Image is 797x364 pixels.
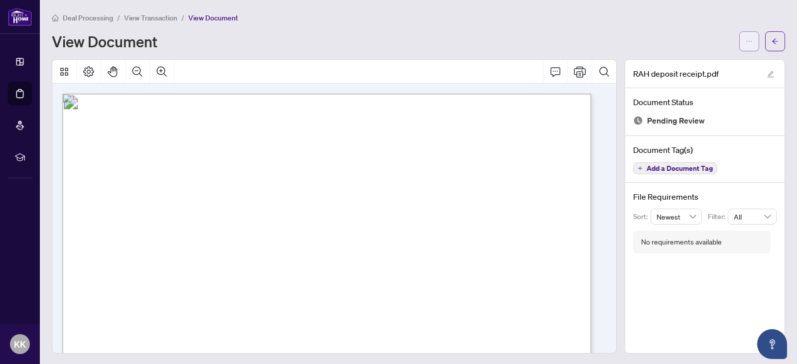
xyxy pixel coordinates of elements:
li: / [181,12,184,23]
span: All [734,209,771,224]
span: KK [14,337,26,351]
span: Newest [657,209,696,224]
div: No requirements available [641,237,722,247]
p: Filter: [708,211,728,222]
li: / [117,12,120,23]
span: View Transaction [124,13,177,22]
span: edit [767,71,774,78]
span: home [52,14,59,21]
span: Pending Review [647,114,705,127]
h4: Document Tag(s) [633,144,777,156]
img: logo [8,7,32,26]
h4: Document Status [633,96,777,108]
p: Sort: [633,211,651,222]
button: Add a Document Tag [633,162,717,174]
button: Open asap [757,329,787,359]
span: ellipsis [746,38,753,45]
span: RAH deposit receipt.pdf [633,68,719,80]
span: plus [638,166,643,171]
img: Document Status [633,116,643,125]
span: Deal Processing [63,13,113,22]
span: arrow-left [772,38,779,45]
h1: View Document [52,33,157,49]
h4: File Requirements [633,191,777,203]
span: Add a Document Tag [647,165,713,172]
span: View Document [188,13,238,22]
